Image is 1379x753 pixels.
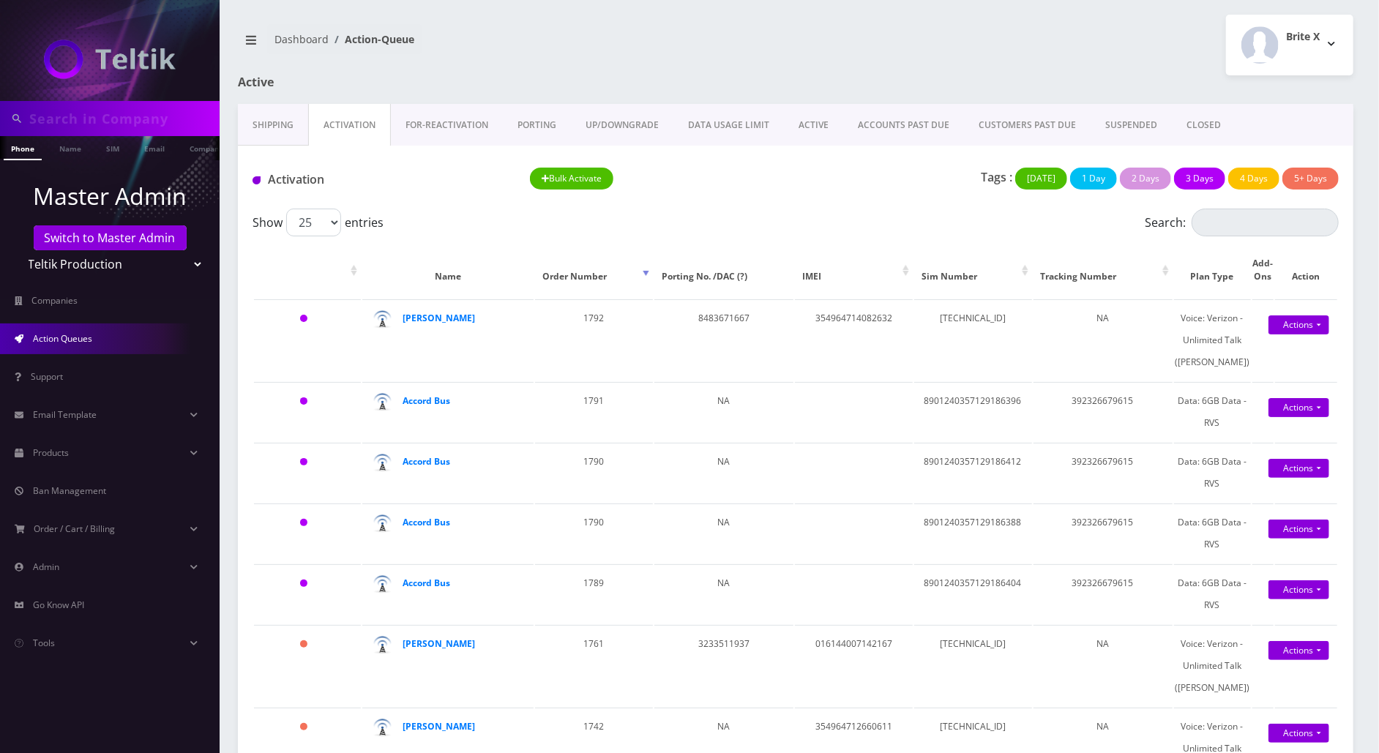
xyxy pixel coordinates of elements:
[535,443,653,502] td: 1790
[914,564,1032,623] td: 8901240357129186404
[784,104,843,146] a: ACTIVE
[52,136,89,159] a: Name
[33,561,59,573] span: Admin
[238,75,595,89] h1: Active
[362,242,534,298] th: Name
[843,104,964,146] a: ACCOUNTS PAST DUE
[535,242,653,298] th: Order Number: activate to sort column ascending
[914,242,1032,298] th: Sim Number: activate to sort column ascending
[795,299,913,381] td: 354964714082632
[1282,168,1339,190] button: 5+ Days
[1034,625,1173,706] td: NA
[254,242,361,298] th: : activate to sort column ascending
[1174,242,1251,298] th: Plan Type
[535,564,653,623] td: 1789
[1268,520,1329,539] a: Actions
[530,168,614,190] button: Bulk Activate
[33,599,84,611] span: Go Know API
[914,299,1032,381] td: [TECHNICAL_ID]
[535,625,653,706] td: 1761
[1268,315,1329,334] a: Actions
[1034,443,1173,502] td: 392326679615
[4,136,42,160] a: Phone
[914,443,1032,502] td: 8901240357129186412
[981,168,1012,186] p: Tags :
[571,104,673,146] a: UP/DOWNGRADE
[1226,15,1353,75] button: Brite X
[1174,307,1251,373] div: Voice: Verizon - Unlimited Talk ([PERSON_NAME])
[673,104,784,146] a: DATA USAGE LIMIT
[1174,512,1251,555] div: Data: 6GB Data - RVS
[654,503,793,563] td: NA
[33,484,106,497] span: Ban Management
[403,312,475,324] a: [PERSON_NAME]
[34,522,116,535] span: Order / Cart / Billing
[654,382,793,441] td: NA
[33,332,92,345] span: Action Queues
[914,625,1032,706] td: [TECHNICAL_ID]
[654,299,793,381] td: 8483671667
[1120,168,1171,190] button: 2 Days
[253,173,508,187] h1: Activation
[1145,209,1339,236] label: Search:
[31,370,63,383] span: Support
[274,32,329,46] a: Dashboard
[1174,572,1251,616] div: Data: 6GB Data - RVS
[403,577,450,589] a: Accord Bus
[238,24,785,66] nav: breadcrumb
[403,455,450,468] a: Accord Bus
[238,104,308,146] a: Shipping
[253,176,261,184] img: Activation
[535,503,653,563] td: 1790
[329,31,414,47] li: Action-Queue
[286,209,341,236] select: Showentries
[34,225,187,250] a: Switch to Master Admin
[33,408,97,421] span: Email Template
[182,136,231,159] a: Company
[503,104,571,146] a: PORTING
[964,104,1091,146] a: CUSTOMERS PAST DUE
[1275,242,1338,298] th: Action
[32,294,78,307] span: Companies
[1192,209,1339,236] input: Search:
[403,720,475,733] a: [PERSON_NAME]
[403,637,475,650] a: [PERSON_NAME]
[654,625,793,706] td: 3233511937
[1034,299,1173,381] td: NA
[1034,564,1173,623] td: 392326679615
[1174,451,1251,495] div: Data: 6GB Data - RVS
[1172,104,1236,146] a: CLOSED
[654,564,793,623] td: NA
[1268,398,1329,417] a: Actions
[1015,168,1067,190] button: [DATE]
[33,446,69,459] span: Products
[403,516,450,528] strong: Accord Bus
[403,394,450,407] a: Accord Bus
[29,105,216,132] input: Search in Company
[391,104,503,146] a: FOR-REActivation
[1252,242,1274,298] th: Add-Ons
[253,209,384,236] label: Show entries
[914,382,1032,441] td: 8901240357129186396
[33,637,55,649] span: Tools
[654,443,793,502] td: NA
[1034,242,1173,298] th: Tracking Number: activate to sort column ascending
[308,104,391,146] a: Activation
[1034,503,1173,563] td: 392326679615
[1091,104,1172,146] a: SUSPENDED
[1228,168,1279,190] button: 4 Days
[44,40,176,79] img: Teltik Production
[99,136,127,159] a: SIM
[1034,382,1173,441] td: 392326679615
[795,242,913,298] th: IMEI: activate to sort column ascending
[1070,168,1117,190] button: 1 Day
[654,242,793,298] th: Porting No. /DAC (?)
[1268,580,1329,599] a: Actions
[1174,168,1225,190] button: 3 Days
[1268,724,1329,743] a: Actions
